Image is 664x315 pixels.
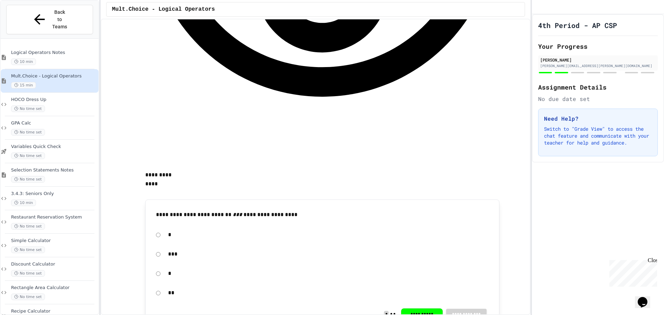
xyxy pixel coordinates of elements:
[11,261,97,267] span: Discount Calculator
[11,176,45,183] span: No time set
[11,191,97,197] span: 3.4.3: Seniors Only
[11,214,97,220] span: Restaurant Reservation System
[11,152,45,159] span: No time set
[11,247,45,253] span: No time set
[540,57,656,63] div: [PERSON_NAME]
[11,285,97,291] span: Rectangle Area Calculator
[11,73,97,79] span: Mult.Choice - Logical Operators
[11,105,45,112] span: No time set
[540,63,656,68] div: [PERSON_NAME][EMAIL_ADDRESS][PERSON_NAME][DOMAIN_NAME]
[11,223,45,230] span: No time set
[11,308,97,314] span: Recipe Calculator
[11,270,45,277] span: No time set
[11,58,36,65] span: 10 min
[538,82,658,92] h2: Assignment Details
[538,20,617,30] h1: 4th Period - AP CSP
[11,50,97,56] span: Logical Operators Notes
[11,294,45,300] span: No time set
[11,200,36,206] span: 10 min
[635,287,657,308] iframe: chat widget
[112,5,215,13] span: Mult.Choice - Logical Operators
[52,9,68,30] span: Back to Teams
[11,144,97,150] span: Variables Quick Check
[11,97,97,103] span: HOCO Dress Up
[11,129,45,136] span: No time set
[544,126,652,146] p: Switch to "Grade View" to access the chat feature and communicate with your teacher for help and ...
[538,95,658,103] div: No due date set
[11,167,97,173] span: Selection Statements Notes
[544,114,652,123] h3: Need Help?
[11,238,97,244] span: Simple Calculator
[3,3,48,44] div: Chat with us now!Close
[607,257,657,287] iframe: chat widget
[11,120,97,126] span: GPA Calc
[538,41,658,51] h2: Your Progress
[11,82,36,89] span: 15 min
[6,5,93,34] button: Back to Teams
